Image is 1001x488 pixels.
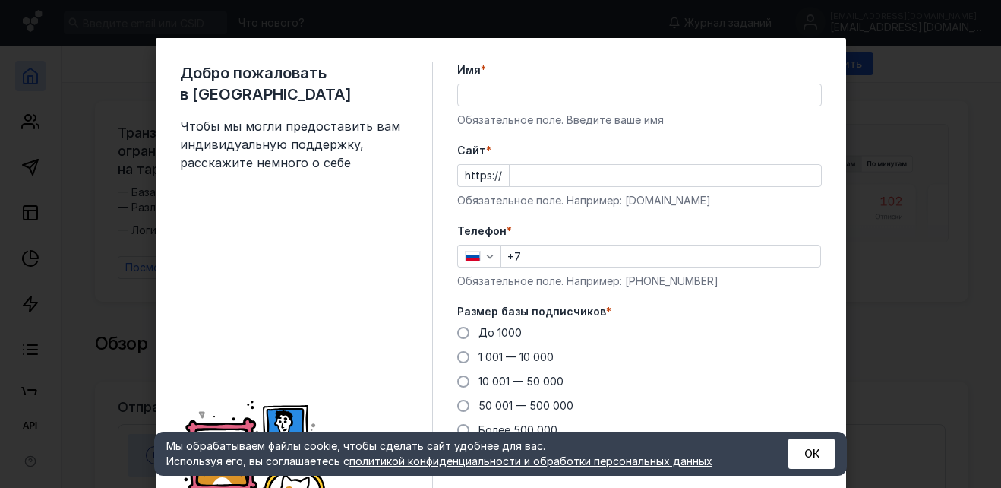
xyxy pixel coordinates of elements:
[457,274,822,289] div: Обязательное поле. Например: [PHONE_NUMBER]
[478,423,557,436] span: Более 500 000
[457,223,507,239] span: Телефон
[788,439,835,469] button: ОК
[478,326,522,339] span: До 1000
[180,117,408,172] span: Чтобы мы могли предоставить вам индивидуальную поддержку, расскажите немного о себе
[166,439,751,469] div: Мы обрабатываем файлы cookie, чтобы сделать сайт удобнее для вас. Используя его, вы соглашаетесь c
[457,62,481,78] span: Имя
[349,455,712,467] a: политикой конфиденциальности и обработки персональных данных
[457,304,606,319] span: Размер базы подписчиков
[457,112,822,128] div: Обязательное поле. Введите ваше имя
[478,350,554,363] span: 1 001 — 10 000
[180,62,408,105] span: Добро пожаловать в [GEOGRAPHIC_DATA]
[478,375,564,388] span: 10 001 — 50 000
[457,193,822,208] div: Обязательное поле. Например: [DOMAIN_NAME]
[457,143,486,158] span: Cайт
[478,399,573,412] span: 50 001 — 500 000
